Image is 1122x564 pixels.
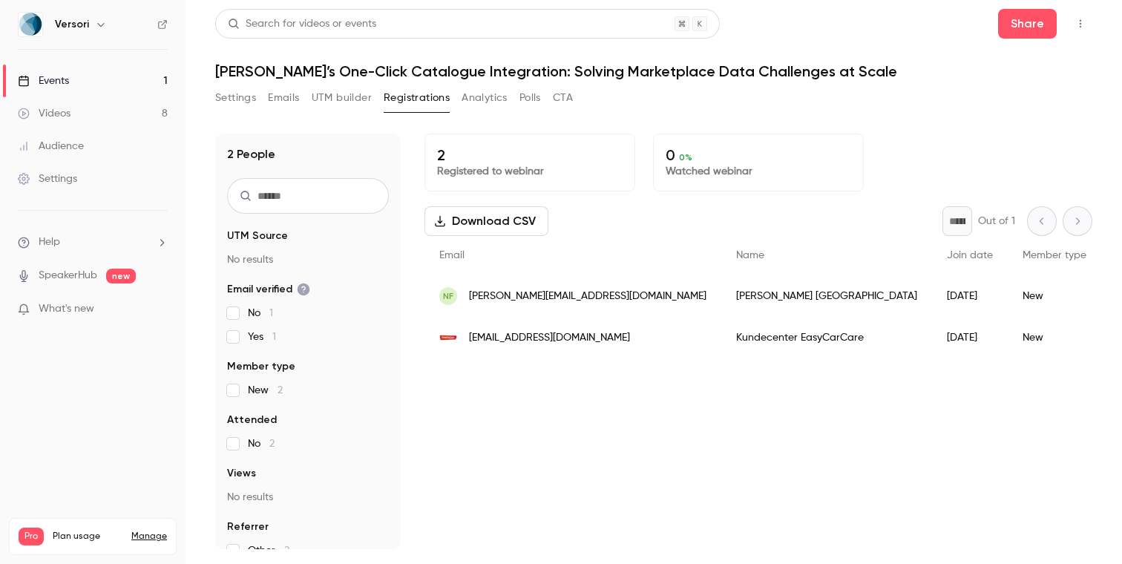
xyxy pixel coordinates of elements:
a: Manage [131,531,167,542]
span: 0 % [679,152,692,163]
section: facet-groups [227,229,389,558]
p: 0 [666,146,851,164]
span: Plan usage [53,531,122,542]
div: Kundecenter EasyCarCare [721,317,932,358]
span: Other [248,543,289,558]
div: Search for videos or events [228,16,376,32]
span: UTM Source [227,229,288,243]
span: Email [439,250,465,260]
span: [PERSON_NAME][EMAIL_ADDRESS][DOMAIN_NAME] [469,289,706,304]
span: Referrer [227,519,269,534]
h1: [PERSON_NAME]’s One-Click Catalogue Integration: Solving Marketplace Data Challenges at Scale [215,62,1092,80]
div: Videos [18,106,70,121]
span: No [248,306,273,321]
span: NF [443,289,453,303]
p: Registered to webinar [437,164,623,179]
img: Versori [19,13,42,36]
span: Member type [1023,250,1086,260]
div: Audience [18,139,84,154]
div: Settings [18,171,77,186]
span: 1 [269,308,273,318]
li: help-dropdown-opener [18,235,168,250]
span: Help [39,235,60,250]
span: 1 [272,332,276,342]
span: Attended [227,413,277,427]
p: Watched webinar [666,164,851,179]
div: New [1008,317,1101,358]
span: new [106,269,136,283]
span: 2 [269,439,275,449]
button: Emails [268,86,299,110]
span: Views [227,466,256,481]
p: No results [227,490,389,505]
div: Events [18,73,69,88]
div: [DATE] [932,275,1008,317]
span: Join date [947,250,993,260]
button: CTA [553,86,573,110]
button: Settings [215,86,256,110]
div: New [1008,275,1101,317]
span: No [248,436,275,451]
span: Pro [19,528,44,545]
img: easycarcare.dk [439,329,457,347]
button: Share [998,9,1057,39]
h6: Versori [55,17,89,32]
p: No results [227,252,389,267]
span: [EMAIL_ADDRESS][DOMAIN_NAME] [469,330,630,346]
p: 2 [437,146,623,164]
p: Out of 1 [978,214,1015,229]
button: Analytics [462,86,508,110]
button: Polls [519,86,541,110]
span: 2 [284,545,289,556]
span: New [248,383,283,398]
div: [DATE] [932,317,1008,358]
span: Email verified [227,282,310,297]
span: Name [736,250,764,260]
button: UTM builder [312,86,372,110]
a: SpeakerHub [39,268,97,283]
span: Yes [248,329,276,344]
button: Registrations [384,86,450,110]
button: Download CSV [424,206,548,236]
iframe: Noticeable Trigger [150,303,168,316]
span: Member type [227,359,295,374]
h1: 2 People [227,145,275,163]
span: What's new [39,301,94,317]
span: 2 [278,385,283,396]
div: [PERSON_NAME] [GEOGRAPHIC_DATA] [721,275,932,317]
